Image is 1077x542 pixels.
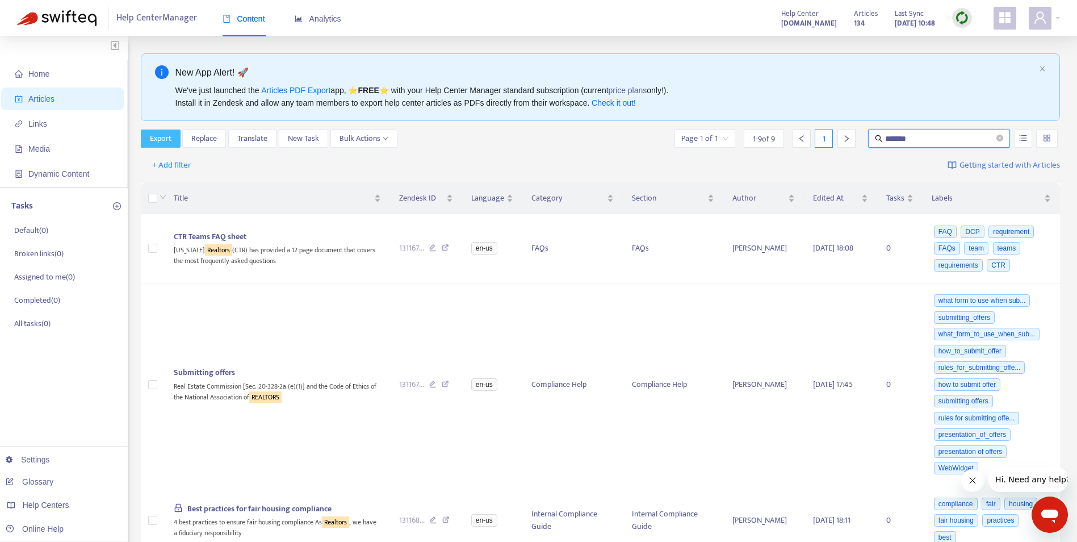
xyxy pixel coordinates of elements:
[522,183,623,214] th: Category
[295,14,341,23] span: Analytics
[1033,11,1047,24] span: user
[237,132,267,145] span: Translate
[6,455,50,464] a: Settings
[934,445,1007,458] span: presentation of offers
[1032,497,1068,533] iframe: Button to launch messaging window
[813,514,850,527] span: [DATE] 18:11
[959,159,1060,172] span: Getting started with Articles
[982,498,1000,510] span: fair
[399,242,424,255] span: 131167 ...
[175,84,1035,109] div: We've just launched the app, ⭐ ⭐️ with your Help Center Manager standard subscription (current on...
[399,378,424,391] span: 131167 ...
[934,311,995,324] span: submitting_offers
[934,328,1040,340] span: what_form_to_use_when_sub...
[28,119,47,128] span: Links
[854,17,865,30] strong: 134
[781,16,837,30] a: [DOMAIN_NAME]
[982,514,1019,527] span: practices
[28,94,55,103] span: Articles
[174,243,381,266] div: [US_STATE] (CTR) has provided a 12 page document that covers the most frequently asked questions
[295,15,303,23] span: area-chart
[623,214,723,283] td: FAQs
[28,144,50,153] span: Media
[144,156,200,174] button: + Add filter
[815,130,833,148] div: 1
[781,7,819,20] span: Help Center
[923,183,1060,214] th: Labels
[964,242,988,255] span: team
[174,515,381,539] div: 4 best practices to ensure fair housing compliance As , we have a fiduciary responsibility
[15,145,23,153] span: file-image
[182,130,226,148] button: Replace
[14,294,60,306] p: Completed ( 0 )
[390,183,462,214] th: Zendesk ID
[1015,130,1032,148] button: unordered-list
[116,7,197,29] span: Help Center Manager
[471,242,497,255] span: en-us
[732,192,786,205] span: Author
[522,283,623,487] td: Compliance Help
[174,379,381,402] div: Real Estate Commission [Sec. 20-328-2a (e)(1)] and the Code of Ethics of the National Association of
[223,14,265,23] span: Content
[961,469,984,492] iframe: Close message
[279,130,328,148] button: New Task
[152,159,191,172] span: + Add filter
[753,133,775,145] span: 1 - 9 of 9
[150,132,171,145] span: Export
[895,17,935,30] strong: [DATE] 10:48
[522,214,623,283] td: FAQs
[223,15,231,23] span: book
[955,11,969,25] img: sync.dc5367851b00ba804db3.png
[948,156,1060,174] a: Getting started with Articles
[592,98,636,107] a: Check it out!
[804,183,877,214] th: Edited At
[11,199,33,213] p: Tasks
[14,224,48,236] p: Default ( 0 )
[934,428,1011,441] span: presentation_of_offers
[934,294,1030,307] span: what form to use when sub...
[191,132,217,145] span: Replace
[723,283,804,487] td: [PERSON_NAME]
[996,135,1003,141] span: close-circle
[14,271,75,283] p: Assigned to me ( 0 )
[895,7,924,20] span: Last Sync
[854,7,878,20] span: Articles
[165,183,390,214] th: Title
[723,183,804,214] th: Author
[15,95,23,103] span: account-book
[175,65,1035,80] div: New App Alert! 🚀
[399,192,444,205] span: Zendesk ID
[174,192,372,205] span: Title
[932,192,1042,205] span: Labels
[961,226,984,238] span: DCP
[1039,65,1046,73] button: close
[174,366,235,379] span: Submitting offers
[174,503,183,512] span: lock
[798,135,806,143] span: left
[14,318,51,330] p: All tasks ( 0 )
[228,130,276,148] button: Translate
[781,17,837,30] strong: [DOMAIN_NAME]
[28,169,89,178] span: Dynamic Content
[531,192,605,205] span: Category
[934,498,978,510] span: compliance
[623,183,723,214] th: Section
[6,524,64,533] a: Online Help
[261,86,330,95] a: Articles PDF Export
[322,516,349,528] sqkw: Realtors
[934,462,978,474] span: WebWidget
[113,202,121,210] span: plus-circle
[249,391,282,403] sqkw: REALTORS
[877,183,923,214] th: Tasks
[17,10,97,26] img: Swifteq
[948,161,957,170] img: image-link
[993,242,1021,255] span: teams
[998,11,1012,24] span: appstore
[14,248,64,260] p: Broken links ( 0 )
[340,132,388,145] span: Bulk Actions
[886,192,904,205] span: Tasks
[843,135,850,143] span: right
[1039,65,1046,72] span: close
[632,192,705,205] span: Section
[7,8,82,17] span: Hi. Need any help?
